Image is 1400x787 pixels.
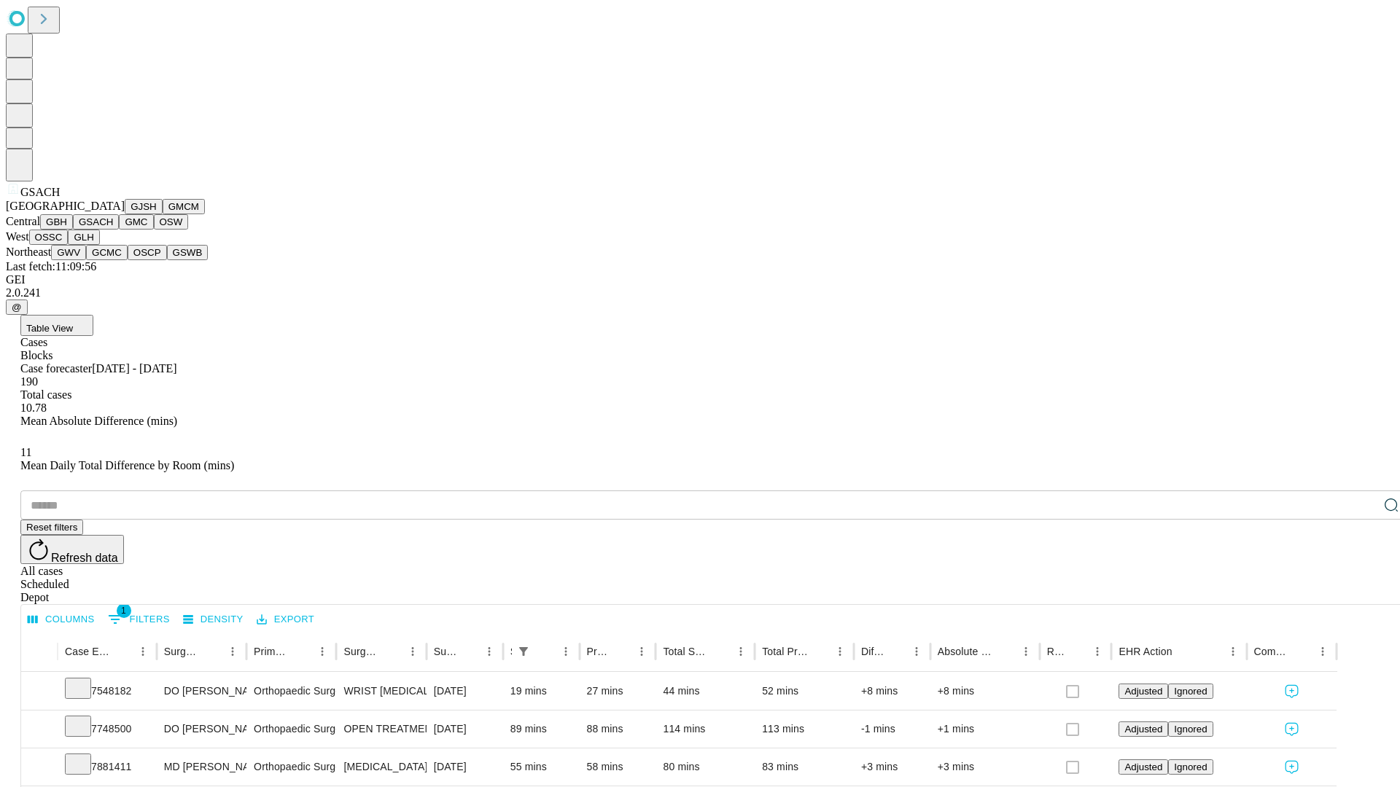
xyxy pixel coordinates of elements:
[154,214,189,230] button: OSW
[343,710,419,748] div: OPEN TREATMENT DISTAL RADIAL INTRA-ARTICULAR FRACTURE OR EPIPHYSEAL SEPARATION [MEDICAL_DATA] 3 0...
[587,673,649,710] div: 27 mins
[20,375,38,388] span: 190
[254,673,329,710] div: Orthopaedic Surgery
[1124,724,1162,735] span: Adjusted
[6,299,28,315] button: @
[611,641,631,662] button: Sort
[20,402,47,414] span: 10.78
[513,641,534,662] div: 1 active filter
[995,641,1016,662] button: Sort
[254,710,329,748] div: Orthopaedic Surgery
[254,646,290,657] div: Primary Service
[861,646,884,657] div: Difference
[312,641,332,662] button: Menu
[809,641,830,662] button: Sort
[20,520,83,535] button: Reset filters
[535,641,556,662] button: Sort
[513,641,534,662] button: Show filters
[20,535,124,564] button: Refresh data
[587,710,649,748] div: 88 mins
[434,673,496,710] div: [DATE]
[762,646,808,657] div: Total Predicted Duration
[222,641,243,662] button: Menu
[556,641,576,662] button: Menu
[65,748,149,786] div: 7881411
[128,245,167,260] button: OSCP
[20,186,60,198] span: GSACH
[6,273,1394,286] div: GEI
[29,230,69,245] button: OSSC
[861,710,923,748] div: -1 mins
[1174,641,1194,662] button: Sort
[28,717,50,743] button: Expand
[1047,646,1066,657] div: Resolved in EHR
[6,215,40,227] span: Central
[710,641,731,662] button: Sort
[343,673,419,710] div: WRIST [MEDICAL_DATA] SURGERY RELEASE TRANSVERSE [MEDICAL_DATA] LIGAMENT
[20,446,31,458] span: 11
[112,641,133,662] button: Sort
[938,646,994,657] div: Absolute Difference
[1087,641,1108,662] button: Menu
[26,323,73,334] span: Table View
[20,459,234,471] span: Mean Daily Total Difference by Room (mins)
[1292,641,1312,662] button: Sort
[73,214,119,230] button: GSACH
[125,199,163,214] button: GJSH
[254,748,329,786] div: Orthopaedic Surgery
[1174,761,1207,772] span: Ignored
[762,748,847,786] div: 83 mins
[343,646,380,657] div: Surgery Name
[1254,646,1291,657] div: Comments
[65,646,111,657] div: Case Epic Id
[343,748,419,786] div: [MEDICAL_DATA] SKIN AND [MEDICAL_DATA]
[1119,684,1168,699] button: Adjusted
[6,230,29,243] span: West
[861,673,923,710] div: +8 mins
[92,362,176,375] span: [DATE] - [DATE]
[663,748,747,786] div: 80 mins
[510,748,572,786] div: 55 mins
[631,641,652,662] button: Menu
[587,646,610,657] div: Predicted In Room Duration
[40,214,73,230] button: GBH
[20,362,92,375] span: Case forecaster
[1168,759,1213,775] button: Ignored
[12,302,22,313] span: @
[886,641,906,662] button: Sort
[117,603,131,618] span: 1
[1016,641,1036,662] button: Menu
[292,641,312,662] button: Sort
[104,608,174,631] button: Show filters
[587,748,649,786] div: 58 mins
[1067,641,1087,662] button: Sort
[164,673,239,710] div: DO [PERSON_NAME] [PERSON_NAME] Do
[510,673,572,710] div: 19 mins
[938,710,1032,748] div: +1 mins
[762,673,847,710] div: 52 mins
[1119,721,1168,737] button: Adjusted
[133,641,153,662] button: Menu
[28,755,50,780] button: Expand
[663,673,747,710] div: 44 mins
[65,673,149,710] div: 7548182
[164,710,239,748] div: DO [PERSON_NAME] [PERSON_NAME] Do
[1174,724,1207,735] span: Ignored
[119,214,153,230] button: GMC
[938,748,1032,786] div: +3 mins
[762,710,847,748] div: 113 mins
[1312,641,1333,662] button: Menu
[68,230,99,245] button: GLH
[6,200,125,212] span: [GEOGRAPHIC_DATA]
[28,679,50,705] button: Expand
[86,245,128,260] button: GCMC
[202,641,222,662] button: Sort
[663,646,709,657] div: Total Scheduled Duration
[6,286,1394,299] div: 2.0.241
[20,415,177,427] span: Mean Absolute Difference (mins)
[26,522,77,533] span: Reset filters
[510,646,512,657] div: Scheduled In Room Duration
[861,748,923,786] div: +3 mins
[1168,721,1213,737] button: Ignored
[434,710,496,748] div: [DATE]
